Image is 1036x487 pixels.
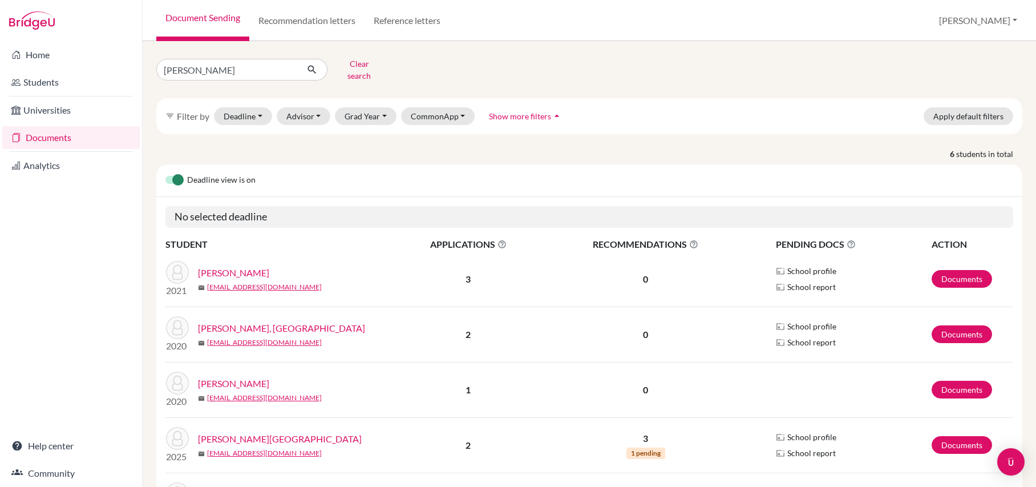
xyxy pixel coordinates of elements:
button: Apply default filters [924,107,1013,125]
img: Smith, Camden [166,316,189,339]
i: arrow_drop_up [551,110,562,122]
button: Show more filtersarrow_drop_up [479,107,572,125]
i: filter_list [165,111,175,120]
a: [EMAIL_ADDRESS][DOMAIN_NAME] [207,393,322,403]
a: Students [2,71,140,94]
p: 0 [544,328,748,341]
a: Analytics [2,154,140,177]
span: PENDING DOCS [776,238,930,251]
b: 3 [466,273,471,284]
button: Grad Year [335,107,396,125]
th: STUDENT [165,237,394,252]
span: Deadline view is on [187,174,256,187]
strong: 6 [950,148,956,160]
span: Filter by [177,111,209,122]
span: School report [787,447,836,459]
span: School profile [787,320,836,332]
p: 2021 [166,284,189,297]
img: Smith, Jadyn [166,427,189,450]
img: Smith, Logan [166,372,189,395]
a: [PERSON_NAME] [198,266,269,280]
input: Find student by name... [156,59,298,81]
a: Universities [2,99,140,122]
a: Home [2,43,140,66]
button: CommonApp [401,107,475,125]
span: mail [198,284,205,291]
p: 2020 [166,395,189,408]
a: Documents [932,436,992,454]
span: School profile [787,265,836,277]
div: Open Intercom Messenger [997,448,1025,476]
span: mail [198,450,205,457]
a: Documents [932,381,992,399]
th: ACTION [931,237,1013,252]
span: Show more filters [489,111,551,121]
a: Help center [2,434,140,457]
img: Parchments logo [776,322,785,331]
p: 2020 [166,339,189,353]
a: Community [2,462,140,485]
a: [EMAIL_ADDRESS][DOMAIN_NAME] [207,282,322,292]
span: School report [787,281,836,293]
h5: No selected deadline [165,206,1013,228]
span: School profile [787,431,836,443]
b: 2 [466,329,471,340]
a: Documents [932,325,992,343]
span: School report [787,336,836,348]
span: 1 pending [626,448,665,459]
a: [PERSON_NAME] [198,377,269,391]
b: 1 [466,384,471,395]
p: 2025 [166,450,189,464]
a: [PERSON_NAME], [GEOGRAPHIC_DATA] [198,321,365,335]
button: [PERSON_NAME] [934,10,1022,31]
b: 2 [466,440,471,450]
span: mail [198,395,205,402]
img: Parchments logo [776,449,785,458]
button: Deadline [214,107,272,125]
a: [EMAIL_ADDRESS][DOMAIN_NAME] [207,337,322,348]
span: RECOMMENDATIONS [544,238,748,251]
p: 0 [544,383,748,397]
span: students in total [956,148,1022,160]
img: Smith, Jacob [166,261,189,284]
button: Advisor [277,107,331,125]
img: Parchments logo [776,283,785,292]
img: Parchments logo [776,267,785,276]
a: Documents [932,270,992,288]
img: Parchments logo [776,338,785,347]
span: APPLICATIONS [394,238,543,251]
img: Parchments logo [776,433,785,442]
a: [PERSON_NAME][GEOGRAPHIC_DATA] [198,432,362,446]
button: Clear search [327,55,391,84]
img: Bridge-U [9,11,55,30]
p: 0 [544,272,748,286]
p: 3 [544,432,748,445]
a: Documents [2,126,140,149]
span: mail [198,340,205,347]
a: [EMAIL_ADDRESS][DOMAIN_NAME] [207,448,322,458]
